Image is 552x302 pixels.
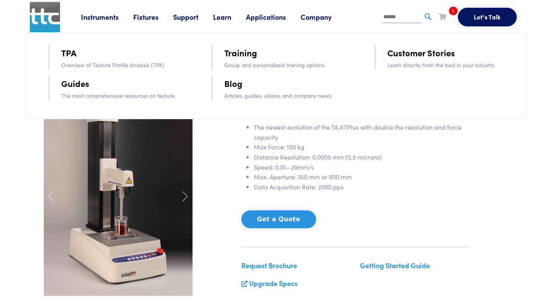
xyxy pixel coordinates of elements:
img: ta-xt-plus-100-gel-red.jpg [44,97,193,296]
a: 1 [439,12,446,21]
p: Learn directly from the best in your industry. [387,61,516,69]
a: Company [301,12,346,22]
p: Group and personalized training options. [224,61,353,69]
a: Upgrade Specs [249,278,297,288]
h1: TA.XT [241,97,469,120]
a: Blog [224,76,242,90]
a: Applications [246,12,301,22]
p: The most comprehensive resources on texture. [61,91,190,100]
img: ttc_logo_1x1_v1.0.png [30,2,60,32]
a: Instruments [81,12,133,22]
li: Max Force: 100 kg [254,142,469,152]
li: Distance Resolution: 0.0005 mm (0.5 microns) [254,152,469,162]
button: Let's Talk [458,8,517,26]
button: Get a Quote [241,210,316,228]
li: The newest evolution of the TA.XTPlus with double the resolution and force capacity [254,122,469,142]
a: Getting Started Guide [360,260,430,270]
a: Request Brochure [241,260,297,270]
a: TPA [61,46,76,59]
a: Guides [61,76,89,90]
p: Overview of Texture Profile Analysis (TPA) [61,61,190,69]
a: Customer Stories [387,46,455,59]
a: Fixtures [133,12,173,22]
li: Speed: 0.01—20mm/s [254,162,469,172]
li: Data Acquisition Rate: 2000 pps [254,182,469,192]
p: Articles, guides, videos, and company news. [224,91,353,100]
span: 1 [449,7,457,15]
li: Max. Aperture: 350 mm or 600 mm [254,172,469,182]
a: Support [173,12,213,22]
a: Learn [213,12,246,22]
a: Training [224,46,257,59]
